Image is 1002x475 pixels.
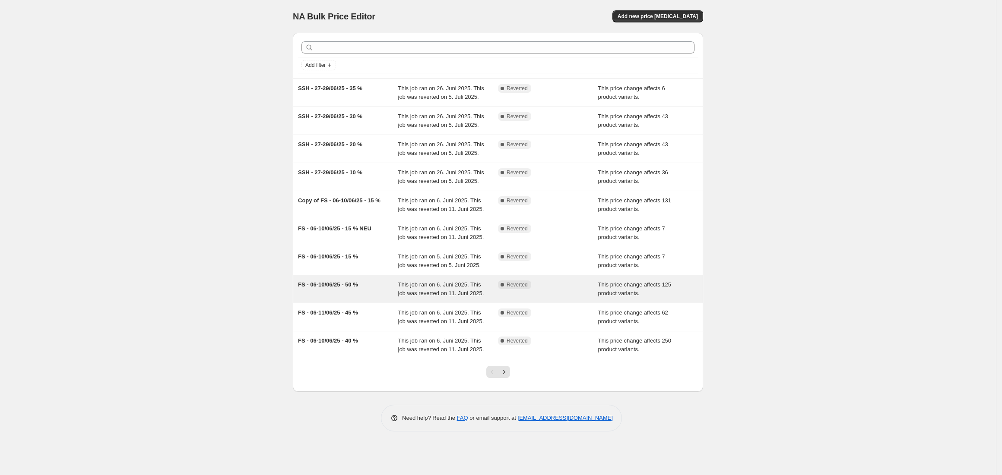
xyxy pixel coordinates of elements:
span: FS - 06-10/06/25 - 15 % [298,253,358,260]
span: This price change affects 43 product variants. [598,141,668,156]
span: This price change affects 7 product variants. [598,225,665,240]
span: SSH - 27-29/06/25 - 35 % [298,85,362,91]
span: SSH - 27-29/06/25 - 30 % [298,113,362,120]
span: SSH - 27-29/06/25 - 10 % [298,169,362,176]
span: Reverted [507,225,528,232]
span: This price change affects 36 product variants. [598,169,668,184]
span: This price change affects 125 product variants. [598,281,672,296]
span: Reverted [507,113,528,120]
span: This price change affects 62 product variants. [598,309,668,324]
span: This price change affects 43 product variants. [598,113,668,128]
span: Reverted [507,337,528,344]
span: NA Bulk Price Editor [293,12,375,21]
span: This job ran on 6. Juni 2025. This job was reverted on 11. Juni 2025. [398,337,484,352]
span: Reverted [507,253,528,260]
span: FS - 06-10/06/25 - 40 % [298,337,358,344]
span: This job ran on 6. Juni 2025. This job was reverted on 11. Juni 2025. [398,197,484,212]
nav: Pagination [486,366,510,378]
span: This job ran on 26. Juni 2025. This job was reverted on 5. Juli 2025. [398,141,484,156]
span: This job ran on 5. Juni 2025. This job was reverted on 5. Juni 2025. [398,253,481,268]
span: This price change affects 6 product variants. [598,85,665,100]
span: Copy of FS - 06-10/06/25 - 15 % [298,197,381,204]
button: Add filter [301,60,336,70]
span: This job ran on 6. Juni 2025. This job was reverted on 11. Juni 2025. [398,309,484,324]
span: Add new price [MEDICAL_DATA] [618,13,698,20]
span: This price change affects 250 product variants. [598,337,672,352]
button: Add new price [MEDICAL_DATA] [612,10,703,22]
span: This job ran on 26. Juni 2025. This job was reverted on 5. Juli 2025. [398,85,484,100]
span: This price change affects 7 product variants. [598,253,665,268]
span: Need help? Read the [402,415,457,421]
span: Reverted [507,85,528,92]
span: This job ran on 6. Juni 2025. This job was reverted on 11. Juni 2025. [398,281,484,296]
span: Add filter [305,62,326,69]
span: This price change affects 131 product variants. [598,197,672,212]
span: Reverted [507,141,528,148]
span: This job ran on 26. Juni 2025. This job was reverted on 5. Juli 2025. [398,113,484,128]
span: This job ran on 6. Juni 2025. This job was reverted on 11. Juni 2025. [398,225,484,240]
span: Reverted [507,169,528,176]
button: Next [498,366,510,378]
span: Reverted [507,309,528,316]
a: [EMAIL_ADDRESS][DOMAIN_NAME] [518,415,613,421]
span: Reverted [507,197,528,204]
span: or email support at [468,415,518,421]
span: FS - 06-11/06/25 - 45 % [298,309,358,316]
span: This job ran on 26. Juni 2025. This job was reverted on 5. Juli 2025. [398,169,484,184]
span: FS - 06-10/06/25 - 50 % [298,281,358,288]
span: SSH - 27-29/06/25 - 20 % [298,141,362,148]
a: FAQ [457,415,468,421]
span: FS - 06-10/06/25 - 15 % NEU [298,225,371,232]
span: Reverted [507,281,528,288]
